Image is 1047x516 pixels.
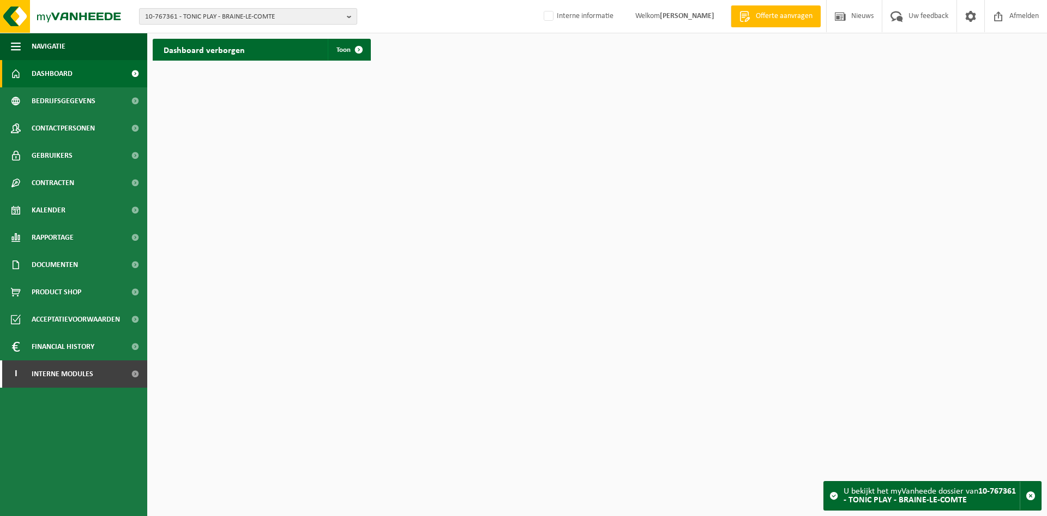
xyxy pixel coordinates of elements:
span: Navigatie [32,33,65,60]
span: Acceptatievoorwaarden [32,306,120,333]
span: Financial History [32,333,94,360]
label: Interne informatie [541,8,613,25]
span: Toon [336,46,351,54]
span: Interne modules [32,360,93,388]
span: Dashboard [32,60,73,87]
a: Toon [328,39,370,61]
span: Gebruikers [32,142,73,169]
div: U bekijkt het myVanheede dossier van [844,482,1020,510]
span: Contracten [32,169,74,197]
span: Bedrijfsgegevens [32,87,95,115]
strong: 10-767361 - TONIC PLAY - BRAINE-LE-COMTE [844,487,1016,505]
strong: [PERSON_NAME] [660,12,714,20]
span: Kalender [32,197,65,224]
span: Offerte aanvragen [753,11,815,22]
span: Product Shop [32,278,81,306]
span: 10-767361 - TONIC PLAY - BRAINE-LE-COMTE [145,9,342,25]
a: Offerte aanvragen [731,5,821,27]
button: 10-767361 - TONIC PLAY - BRAINE-LE-COMTE [139,8,357,25]
span: I [11,360,21,388]
span: Rapportage [32,224,74,251]
h2: Dashboard verborgen [153,39,256,60]
span: Documenten [32,251,78,278]
span: Contactpersonen [32,115,95,142]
